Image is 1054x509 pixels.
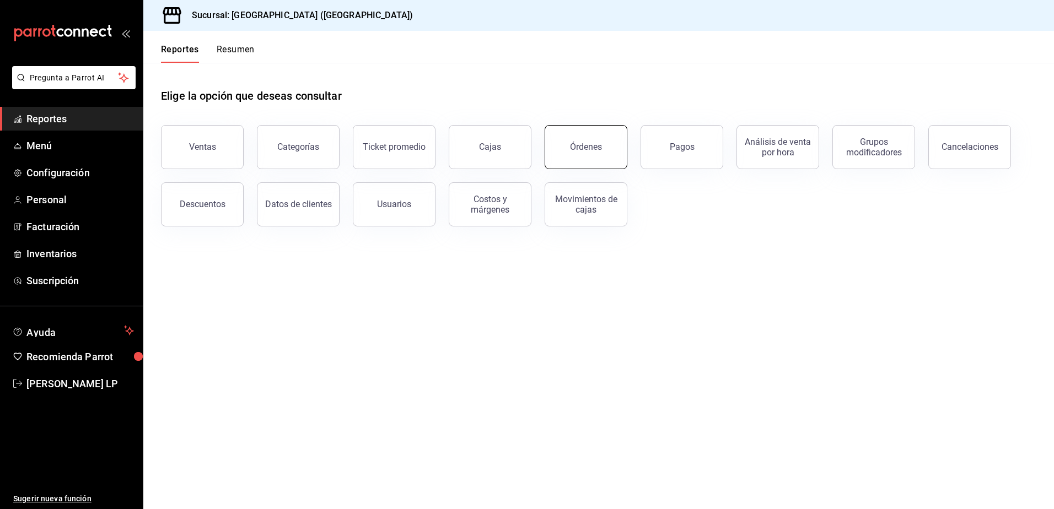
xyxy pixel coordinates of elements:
[26,219,134,234] span: Facturación
[217,44,255,63] button: Resumen
[161,44,199,63] button: Reportes
[353,125,435,169] button: Ticket promedio
[277,142,319,152] div: Categorías
[840,137,908,158] div: Grupos modificadores
[8,80,136,91] a: Pregunta a Parrot AI
[26,376,134,391] span: [PERSON_NAME] LP
[479,140,502,154] div: Cajas
[121,29,130,37] button: open_drawer_menu
[161,44,255,63] div: navigation tabs
[545,125,627,169] button: Órdenes
[942,142,998,152] div: Cancelaciones
[30,72,119,84] span: Pregunta a Parrot AI
[363,142,426,152] div: Ticket promedio
[161,125,244,169] button: Ventas
[161,182,244,226] button: Descuentos
[641,125,723,169] button: Pagos
[928,125,1011,169] button: Cancelaciones
[26,138,134,153] span: Menú
[26,273,134,288] span: Suscripción
[449,182,531,226] button: Costos y márgenes
[26,246,134,261] span: Inventarios
[353,182,435,226] button: Usuarios
[832,125,915,169] button: Grupos modificadores
[670,142,695,152] div: Pagos
[183,9,413,22] h3: Sucursal: [GEOGRAPHIC_DATA] ([GEOGRAPHIC_DATA])
[26,111,134,126] span: Reportes
[744,137,812,158] div: Análisis de venta por hora
[456,194,524,215] div: Costos y márgenes
[26,192,134,207] span: Personal
[377,199,411,209] div: Usuarios
[26,165,134,180] span: Configuración
[161,88,342,104] h1: Elige la opción que deseas consultar
[189,142,216,152] div: Ventas
[26,324,120,337] span: Ayuda
[257,125,340,169] button: Categorías
[12,66,136,89] button: Pregunta a Parrot AI
[13,493,134,505] span: Sugerir nueva función
[26,349,134,364] span: Recomienda Parrot
[449,125,531,169] a: Cajas
[736,125,819,169] button: Análisis de venta por hora
[257,182,340,226] button: Datos de clientes
[265,199,332,209] div: Datos de clientes
[552,194,620,215] div: Movimientos de cajas
[180,199,225,209] div: Descuentos
[545,182,627,226] button: Movimientos de cajas
[570,142,602,152] div: Órdenes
